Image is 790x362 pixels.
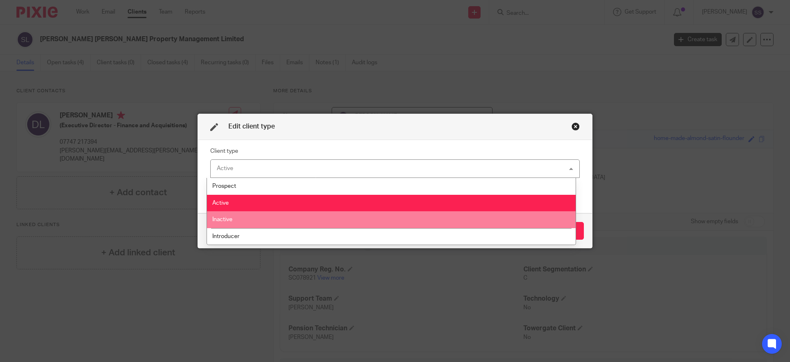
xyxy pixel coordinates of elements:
span: Inactive [212,217,232,222]
span: Active [212,200,229,206]
span: Introducer [212,234,239,239]
div: Active [217,166,233,171]
label: Client type [210,147,238,155]
span: Prospect [212,183,236,189]
span: Edit client type [228,123,275,130]
div: Close this dialog window [572,122,580,131]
